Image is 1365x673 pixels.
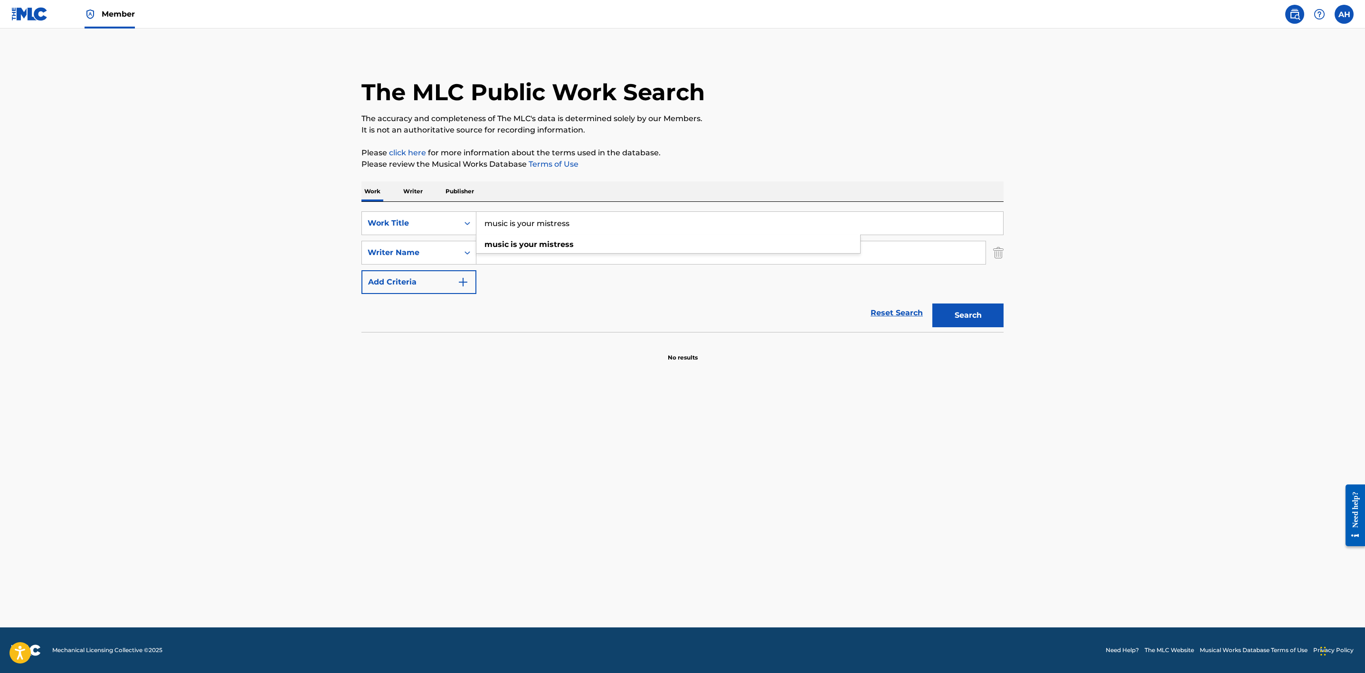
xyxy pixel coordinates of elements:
[932,303,1004,327] button: Search
[443,181,477,201] p: Publisher
[85,9,96,20] img: Top Rightsholder
[1145,646,1194,654] a: The MLC Website
[539,240,574,249] strong: mistress
[1320,637,1326,665] div: Drag
[400,181,426,201] p: Writer
[527,160,578,169] a: Terms of Use
[368,247,453,258] div: Writer Name
[1285,5,1304,24] a: Public Search
[102,9,135,19] span: Member
[1106,646,1139,654] a: Need Help?
[361,147,1004,159] p: Please for more information about the terms used in the database.
[1313,646,1354,654] a: Privacy Policy
[1310,5,1329,24] div: Help
[866,303,928,323] a: Reset Search
[389,148,426,157] a: click here
[1200,646,1308,654] a: Musical Works Database Terms of Use
[361,270,476,294] button: Add Criteria
[361,181,383,201] p: Work
[361,211,1004,332] form: Search Form
[52,646,162,654] span: Mechanical Licensing Collective © 2025
[11,7,48,21] img: MLC Logo
[457,276,469,288] img: 9d2ae6d4665cec9f34b9.svg
[1289,9,1300,20] img: search
[1338,477,1365,553] iframe: Resource Center
[1335,5,1354,24] div: User Menu
[1314,9,1325,20] img: help
[361,78,705,106] h1: The MLC Public Work Search
[519,240,537,249] strong: your
[668,342,698,362] p: No results
[511,240,517,249] strong: is
[368,218,453,229] div: Work Title
[993,241,1004,265] img: Delete Criterion
[361,159,1004,170] p: Please review the Musical Works Database
[361,113,1004,124] p: The accuracy and completeness of The MLC's data is determined solely by our Members.
[361,124,1004,136] p: It is not an authoritative source for recording information.
[484,240,509,249] strong: music
[11,645,41,656] img: logo
[1318,627,1365,673] iframe: Chat Widget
